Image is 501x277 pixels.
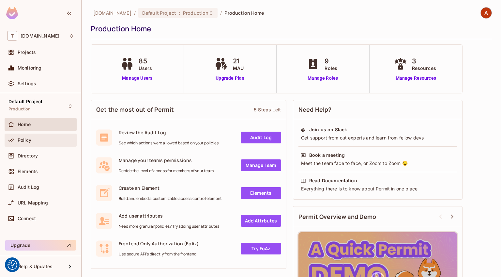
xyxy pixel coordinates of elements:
[18,169,38,174] span: Elements
[21,33,59,39] span: Workspace: thermosphr.com
[309,177,357,184] div: Read Documentation
[119,213,219,219] span: Add user attributes
[233,65,244,72] span: MAU
[5,240,76,251] button: Upgrade
[18,153,38,158] span: Directory
[139,56,152,66] span: 85
[224,10,264,16] span: Production Home
[241,243,281,254] a: Try FoAz
[241,132,281,143] a: Audit Log
[93,10,131,16] span: the active workspace
[18,138,31,143] span: Policy
[119,75,155,82] a: Manage Users
[139,65,152,72] span: Users
[325,65,337,72] span: Roles
[119,224,219,229] span: Need more granular policies? Try adding user attributes
[309,126,347,133] div: Join us on Slack
[7,31,17,41] span: T
[8,99,42,104] span: Default Project
[325,56,337,66] span: 9
[254,106,281,113] div: 5 Steps Left
[119,157,214,163] span: Manage your teams permissions
[142,10,176,16] span: Default Project
[18,81,36,86] span: Settings
[119,140,219,146] span: See which actions were allowed based on your policies
[298,106,332,114] span: Need Help?
[300,160,455,167] div: Meet the team face to face, or Zoom to Zoom 😉
[178,10,181,16] span: :
[18,185,39,190] span: Audit Log
[18,122,31,127] span: Home
[305,75,341,82] a: Manage Roles
[412,65,436,72] span: Resources
[220,10,222,16] li: /
[8,106,31,112] span: Production
[392,75,439,82] a: Manage Resources
[412,56,436,66] span: 3
[18,264,53,269] span: Help & Updates
[119,196,222,201] span: Build and embed a customizable access control element
[233,56,244,66] span: 21
[119,240,199,247] span: Frontend Only Authorization (FoAz)
[183,10,208,16] span: Production
[8,260,17,270] img: Revisit consent button
[300,186,455,192] div: Everything there is to know about Permit in one place
[241,159,281,171] a: Manage Team
[18,50,36,55] span: Projects
[309,152,345,158] div: Book a meeting
[213,75,247,82] a: Upgrade Plan
[298,213,376,221] span: Permit Overview and Demo
[481,8,492,18] img: Aaron Chan
[119,252,199,257] span: Use secure API's directly from the frontend
[119,168,214,173] span: Decide the level of access for members of your team
[241,215,281,227] a: Add Attrbutes
[300,135,455,141] div: Get support from out experts and learn from fellow devs
[241,187,281,199] a: Elements
[18,65,42,71] span: Monitoring
[8,260,17,270] button: Consent Preferences
[91,24,489,34] div: Production Home
[18,200,48,205] span: URL Mapping
[134,10,136,16] li: /
[119,129,219,136] span: Review the Audit Log
[96,106,174,114] span: Get the most out of Permit
[6,7,18,19] img: SReyMgAAAABJRU5ErkJggg==
[119,185,222,191] span: Create an Element
[18,216,36,221] span: Connect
